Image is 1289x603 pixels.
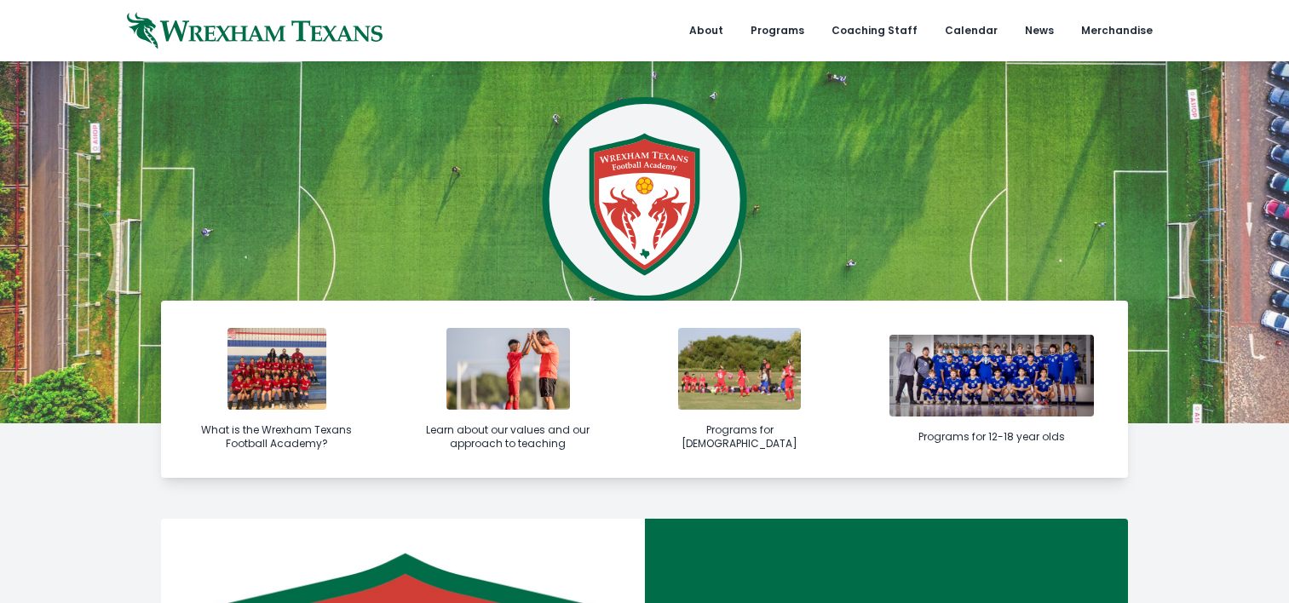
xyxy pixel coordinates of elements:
[658,423,821,451] div: Programs for [DEMOGRAPHIC_DATA]
[227,328,326,410] img: img_6398-1731961969.jpg
[446,328,569,410] img: with-player.jpg
[910,430,1073,444] div: Programs for 12-18 year olds
[393,301,624,478] a: Learn about our values and our approach to teaching
[678,328,801,410] img: coaching-4.jpg
[855,301,1128,478] a: Programs for 12-18 year olds
[889,335,1095,416] img: bos-1-soccer.jpg
[426,423,590,451] div: Learn about our values and our approach to teaching
[195,423,359,451] div: What is the Wrexham Texans Football Academy?
[161,301,393,478] a: What is the Wrexham Texans Football Academy?
[624,301,855,478] a: Programs for [DEMOGRAPHIC_DATA]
